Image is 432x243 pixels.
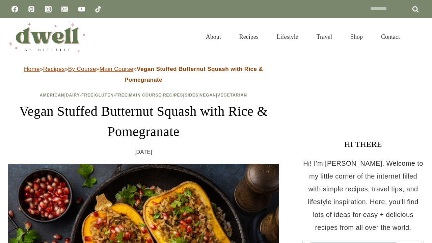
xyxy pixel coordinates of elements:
a: YouTube [75,2,88,16]
a: Dairy-Free [66,93,93,98]
button: View Search Form [412,31,424,43]
p: Hi! I'm [PERSON_NAME]. Welcome to my little corner of the internet filled with simple recipes, tr... [302,157,424,234]
a: Recipes [230,25,268,49]
a: Travel [307,25,341,49]
a: Main Course [100,66,134,72]
a: Recipes [163,93,183,98]
a: Email [58,2,72,16]
span: | | | | | | | [40,93,247,98]
a: By Course [68,66,96,72]
a: Vegan [200,93,216,98]
a: Lifestyle [268,25,307,49]
h3: HI THERE [302,138,424,150]
span: » » » » [24,66,263,83]
a: Sides [185,93,198,98]
a: Shop [341,25,372,49]
a: Home [24,66,40,72]
a: Pinterest [25,2,38,16]
a: Gluten-Free [95,93,127,98]
a: Recipes [43,66,65,72]
a: Instagram [42,2,55,16]
h1: Vegan Stuffed Butternut Squash with Rice & Pomegranate [8,101,279,142]
a: Vegetarian [217,93,247,98]
a: About [197,25,230,49]
a: TikTok [91,2,105,16]
a: American [40,93,64,98]
nav: Primary Navigation [197,25,409,49]
strong: Vegan Stuffed Butternut Squash with Rice & Pomegranate [125,66,263,83]
img: DWELL by michelle [8,21,86,52]
a: Contact [372,25,409,49]
time: [DATE] [135,147,153,157]
a: Facebook [8,2,22,16]
a: Main Course [129,93,161,98]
